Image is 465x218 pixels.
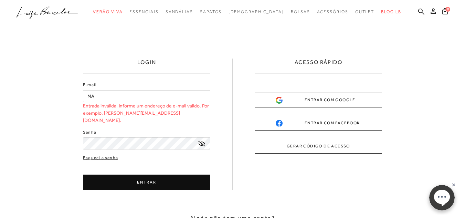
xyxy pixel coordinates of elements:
div: ENTRAR COM FACEBOOK [276,120,361,127]
span: Bolsas [291,9,310,14]
input: E-mail [83,90,210,102]
a: Esqueci a senha [83,155,118,161]
a: BLOG LB [381,6,401,18]
a: categoryNavScreenReaderText [355,6,374,18]
button: ENTRAR COM FACEBOOK [255,116,382,131]
a: categoryNavScreenReaderText [166,6,193,18]
button: ENTRAR [83,175,210,190]
span: 0 [445,7,450,12]
span: Entrada inválida. Informe um endereço de e-mail válido. Por exemplo, [PERSON_NAME][EMAIL_ADDRESS]... [83,102,210,124]
span: Essenciais [129,9,158,14]
a: categoryNavScreenReaderText [93,6,123,18]
button: 0 [440,8,450,17]
a: exibir senha [198,141,205,146]
span: Sapatos [200,9,222,14]
h2: ACESSO RÁPIDO [295,59,342,73]
span: Sandálias [166,9,193,14]
span: Outlet [355,9,374,14]
a: categoryNavScreenReaderText [291,6,310,18]
button: GERAR CÓDIGO DE ACESSO [255,139,382,154]
label: E-mail [83,82,97,88]
h1: LOGIN [137,59,156,73]
button: ENTRAR COM GOOGLE [255,93,382,107]
label: Senha [83,129,96,136]
a: categoryNavScreenReaderText [129,6,158,18]
span: BLOG LB [381,9,401,14]
a: noSubCategoriesText [229,6,284,18]
a: categoryNavScreenReaderText [200,6,222,18]
a: categoryNavScreenReaderText [317,6,348,18]
div: ENTRAR COM GOOGLE [276,96,361,104]
span: Verão Viva [93,9,123,14]
span: [DEMOGRAPHIC_DATA] [229,9,284,14]
span: Acessórios [317,9,348,14]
